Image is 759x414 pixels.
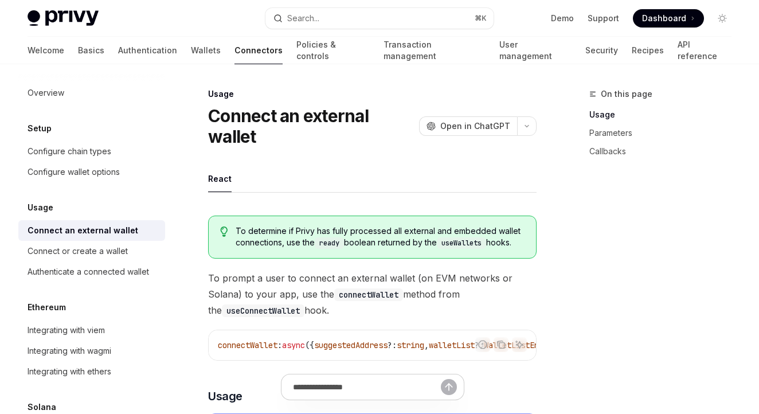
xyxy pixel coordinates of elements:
input: Ask a question... [293,374,441,400]
a: User management [499,37,572,64]
span: string [397,340,424,350]
div: Integrating with viem [28,323,105,337]
svg: Tip [220,226,228,237]
a: Authenticate a connected wallet [18,261,165,282]
div: React [208,165,232,192]
a: Recipes [632,37,664,64]
h5: Ethereum [28,300,66,314]
div: Configure wallet options [28,165,120,179]
a: Callbacks [589,142,741,161]
span: Dashboard [642,13,686,24]
span: To determine if Privy has fully processed all external and embedded wallet connections, use the b... [236,225,525,249]
h1: Connect an external wallet [208,106,414,147]
h5: Usage [28,201,53,214]
span: ({ [305,340,314,350]
a: Configure wallet options [18,162,165,182]
div: Configure chain types [28,144,111,158]
h5: Setup [28,122,52,135]
code: useConnectWallet [222,304,304,317]
code: ready [315,237,344,249]
div: Connect or create a wallet [28,244,128,258]
button: Send message [441,379,457,395]
a: Demo [551,13,574,24]
button: Copy the contents from the code block [494,337,508,352]
a: Wallets [191,37,221,64]
button: Toggle dark mode [713,9,731,28]
div: Integrating with ethers [28,365,111,378]
a: Basics [78,37,104,64]
code: useWallets [437,237,486,249]
span: To prompt a user to connect an external wallet (on EVM networks or Solana) to your app, use the m... [208,270,537,318]
h5: Solana [28,400,56,414]
span: connectWallet [218,340,277,350]
a: Welcome [28,37,64,64]
div: Connect an external wallet [28,224,138,237]
div: Authenticate a connected wallet [28,265,149,279]
div: Search... [287,11,319,25]
button: Open search [265,8,494,29]
button: Open in ChatGPT [419,116,517,136]
code: connectWallet [334,288,403,301]
a: Policies & controls [296,37,370,64]
span: Open in ChatGPT [440,120,510,132]
span: walletList [429,340,475,350]
div: Usage [208,88,537,100]
a: Security [585,37,618,64]
span: ⌘ K [475,14,487,23]
a: API reference [678,37,731,64]
span: On this page [601,87,652,101]
span: async [282,340,305,350]
a: Usage [589,106,741,124]
a: Dashboard [633,9,704,28]
a: Integrating with wagmi [18,341,165,361]
span: suggestedAddress [314,340,388,350]
span: ?: [388,340,397,350]
div: Integrating with wagmi [28,344,111,358]
a: Configure chain types [18,141,165,162]
span: , [424,340,429,350]
div: Overview [28,86,64,100]
a: Parameters [589,124,741,142]
button: Report incorrect code [475,337,490,352]
a: Transaction management [384,37,486,64]
a: Connect an external wallet [18,220,165,241]
img: light logo [28,10,99,26]
a: Integrating with ethers [18,361,165,382]
span: : [277,340,282,350]
a: Connectors [234,37,283,64]
a: Connect or create a wallet [18,241,165,261]
a: Support [588,13,619,24]
a: Integrating with viem [18,320,165,341]
button: Ask AI [512,337,527,352]
a: Overview [18,83,165,103]
a: Authentication [118,37,177,64]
